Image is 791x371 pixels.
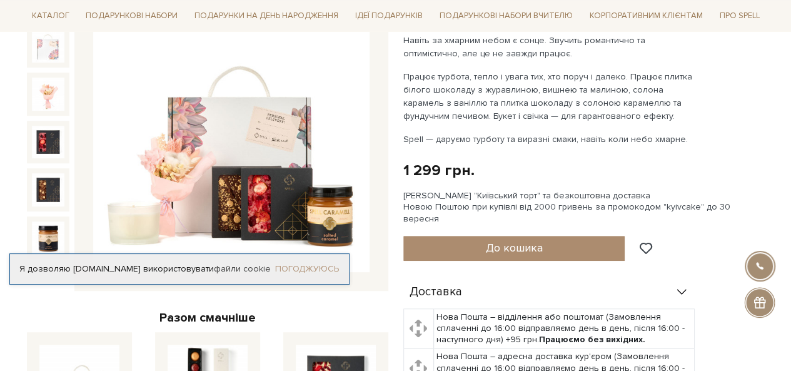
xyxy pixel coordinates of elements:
[27,310,388,326] div: Разом смачніше
[433,308,694,348] td: Нова Пошта – відділення або поштомат (Замовлення сплаченні до 16:00 відправляємо день в день, піс...
[27,6,74,26] a: Каталог
[403,70,697,123] p: Працює турбота, тепло і увага тих, хто поруч і далеко. Працює плитка білого шоколаду з журавлиною...
[403,133,697,146] p: Spell — даруємо турботу та виразні смаки, навіть коли небо хмарне.
[32,78,64,110] img: Подарунок Сонце з-за хмар
[435,5,578,26] a: Подарункові набори Вчителю
[32,173,64,206] img: Подарунок Сонце з-за хмар
[485,241,542,255] span: До кошика
[539,334,645,345] b: Працюємо без вихідних.
[189,6,343,26] a: Подарунки на День народження
[403,161,475,180] div: 1 299 грн.
[81,6,183,26] a: Подарункові набори
[403,236,625,261] button: До кошика
[275,263,339,275] a: Погоджуюсь
[32,30,64,63] img: Подарунок Сонце з-за хмар
[714,6,764,26] a: Про Spell
[32,221,64,254] img: Подарунок Сонце з-за хмар
[10,263,349,275] div: Я дозволяю [DOMAIN_NAME] використовувати
[403,34,697,60] p: Навіть за хмарним небом є сонце. Звучить романтично та оптимістично, але це не завжди працює.
[32,126,64,158] img: Подарунок Сонце з-за хмар
[403,190,765,225] div: [PERSON_NAME] "Київський торт" та безкоштовна доставка Новою Поштою при купівлі від 2000 гривень ...
[350,6,428,26] a: Ідеї подарунків
[585,6,708,26] a: Корпоративним клієнтам
[214,263,271,274] a: файли cookie
[410,287,462,298] span: Доставка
